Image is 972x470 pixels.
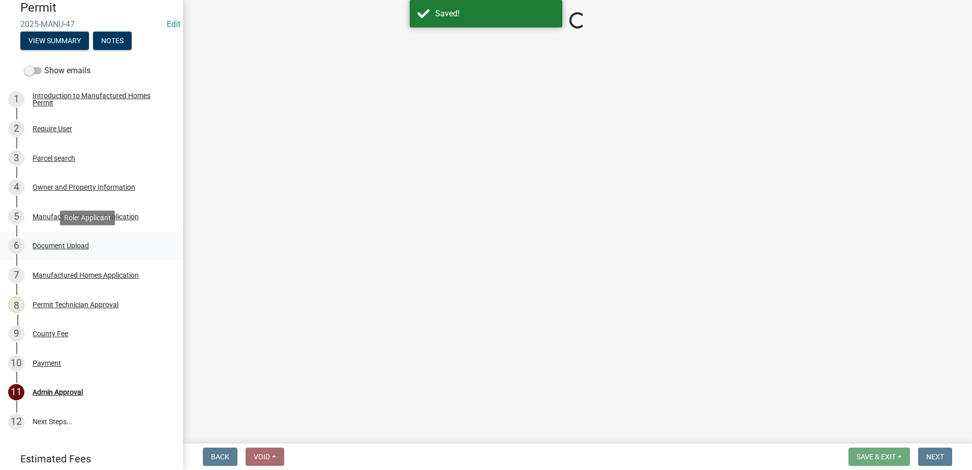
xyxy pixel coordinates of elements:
button: Void [246,448,284,466]
button: Next [918,448,952,466]
div: Permit Technician Approval [33,301,118,308]
a: Estimated Fees [8,449,167,469]
div: Introduction to Manufactured Homes Permit [33,92,167,106]
div: County Fee [33,330,68,337]
div: 12 [8,414,24,430]
div: Payment [33,360,61,367]
span: Save & Exit [857,453,896,461]
div: 2 [8,121,24,137]
div: 6 [8,238,24,254]
a: Edit [167,19,180,29]
div: Parcel search [33,155,75,162]
label: Show emails [24,65,90,77]
div: 9 [8,326,24,342]
div: Require User [33,125,72,132]
button: Back [203,448,237,466]
div: 10 [8,355,24,371]
span: Void [254,453,270,461]
div: Manufactured Homes Application [33,272,139,279]
div: Admin Approval [33,389,83,396]
span: 2025-MANU-47 [20,19,163,29]
div: Role: Applicant [60,211,115,225]
div: Document Upload [33,242,89,249]
div: Manufactured Homes Application [33,213,139,220]
div: Owner and Property Information [33,184,135,191]
wm-modal-confirm: Edit Application Number [167,19,180,29]
button: View Summary [20,32,89,50]
div: 1 [8,91,24,107]
div: Saved! [435,8,555,20]
wm-modal-confirm: Summary [20,37,89,45]
div: 8 [8,297,24,313]
div: 7 [8,267,24,283]
div: 5 [8,209,24,225]
button: Save & Exit [848,448,910,466]
wm-modal-confirm: Notes [93,37,132,45]
button: Notes [93,32,132,50]
span: Next [926,453,944,461]
div: 3 [8,150,24,166]
div: 4 [8,179,24,195]
div: 11 [8,384,24,400]
span: Back [211,453,229,461]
